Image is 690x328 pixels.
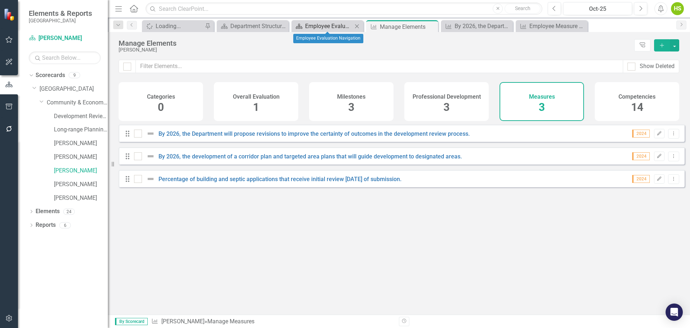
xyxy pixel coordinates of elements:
h4: Competencies [618,94,655,100]
h4: Professional Development [413,94,481,100]
a: [PERSON_NAME] [54,180,108,189]
div: Oct-25 [566,5,630,13]
span: 14 [631,101,643,113]
div: Employee Evaluation Navigation [305,22,353,31]
span: 1 [253,101,259,113]
span: 2024 [632,152,650,160]
div: Employee Evaluation Navigation [293,34,363,43]
a: [PERSON_NAME] [54,139,108,148]
a: Loading... [144,22,203,31]
input: Search Below... [29,51,101,64]
div: 24 [63,208,75,215]
img: Not Defined [146,129,155,138]
div: Employee Measure Report to Update [529,22,586,31]
div: Open Intercom Messenger [666,304,683,321]
div: 6 [59,222,71,228]
span: 3 [443,101,450,113]
a: [PERSON_NAME] [54,167,108,175]
a: Long-range Planning Program [54,126,108,134]
span: 0 [158,101,164,113]
span: 2024 [632,175,650,183]
a: [GEOGRAPHIC_DATA] [40,85,108,93]
a: By 2026, the Department will propose revisions to improve the certainty of outcomes in the develo... [158,130,470,137]
button: Oct-25 [563,2,632,15]
div: Manage Elements [119,39,631,47]
a: Employee Measure Report to Update [517,22,586,31]
span: Search [515,5,530,11]
img: ClearPoint Strategy [4,8,16,21]
div: Loading... [156,22,203,31]
div: [PERSON_NAME] [119,47,631,53]
div: Show Deleted [640,62,675,71]
a: Community & Economic Development Department [47,99,108,107]
div: Manage Elements [380,22,436,31]
h4: Milestones [337,94,365,100]
a: [PERSON_NAME] [161,318,204,325]
a: [PERSON_NAME] [54,194,108,202]
a: Percentage of building and septic applications that receive initial review [DATE] of submission. [158,176,401,183]
button: HS [671,2,684,15]
input: Search ClearPoint... [146,3,542,15]
a: Development Review Program [54,112,108,121]
a: [PERSON_NAME] [54,153,108,161]
div: 9 [69,72,80,78]
h4: Categories [147,94,175,100]
span: 2024 [632,130,650,138]
div: By 2026, the Department will propose revisions to improve the certainty of outcomes in the develo... [455,22,511,31]
a: Scorecards [36,71,65,80]
a: [PERSON_NAME] [29,34,101,42]
input: Filter Elements... [135,60,623,73]
span: By Scorecard [115,318,148,325]
img: Not Defined [146,175,155,183]
h4: Measures [529,94,555,100]
div: Department Structure & Strategic Results [230,22,287,31]
button: Search [505,4,540,14]
a: By 2026, the Department will propose revisions to improve the certainty of outcomes in the develo... [443,22,511,31]
a: Employee Evaluation Navigation [293,22,353,31]
span: Elements & Reports [29,9,92,18]
a: Department Structure & Strategic Results [218,22,287,31]
a: Elements [36,207,60,216]
div: » Manage Measures [151,318,394,326]
span: 3 [539,101,545,113]
a: By 2026, the development of a corridor plan and targeted area plans that will guide development t... [158,153,462,160]
h4: Overall Evaluation [233,94,280,100]
a: Reports [36,221,56,229]
img: Not Defined [146,152,155,161]
small: [GEOGRAPHIC_DATA] [29,18,92,23]
span: 3 [348,101,354,113]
